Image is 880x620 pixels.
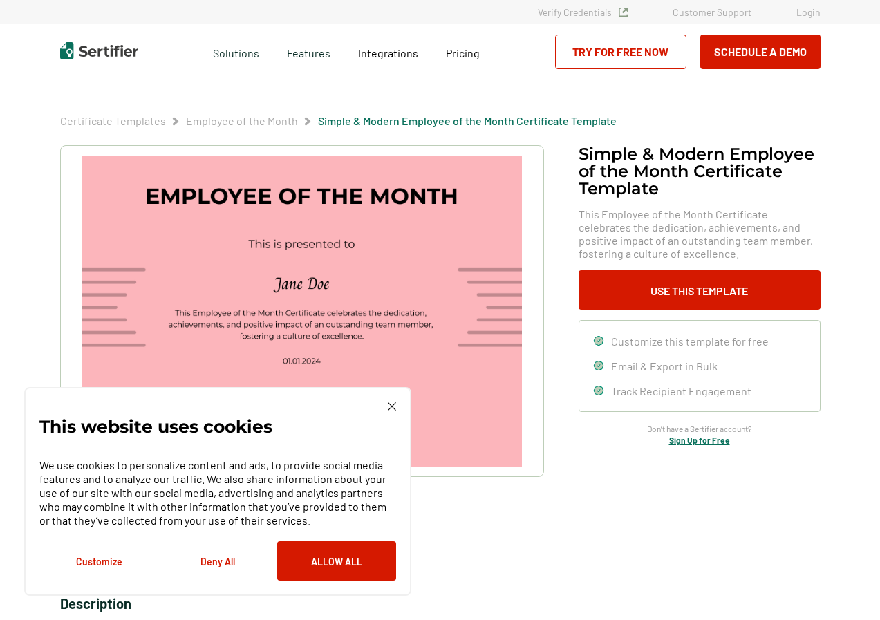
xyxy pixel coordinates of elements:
button: Customize [39,541,158,581]
div: Breadcrumb [60,114,617,128]
img: Cookie Popup Close [388,402,396,411]
button: Allow All [277,541,396,581]
span: Track Recipient Engagement [611,384,751,397]
button: Deny All [158,541,277,581]
span: Certificate Templates [60,114,166,128]
a: Sign Up for Free [669,435,730,445]
a: Try for Free Now [555,35,686,69]
span: Integrations [358,46,418,59]
span: Customize this template for free [611,335,769,348]
a: Simple & Modern Employee of the Month Certificate Template [318,114,617,127]
a: Pricing [446,43,480,60]
a: Customer Support [673,6,751,18]
a: Login [796,6,821,18]
span: Employee of the Month [186,114,298,128]
img: Verified [619,8,628,17]
a: Certificate Templates [60,114,166,127]
h1: Simple & Modern Employee of the Month Certificate Template [579,145,821,197]
span: Don’t have a Sertifier account? [647,422,752,435]
span: Solutions [213,43,259,60]
span: Simple & Modern Employee of the Month Certificate Template [318,114,617,128]
a: Verify Credentials [538,6,628,18]
img: Sertifier | Digital Credentialing Platform [60,42,138,59]
a: Employee of the Month [186,114,298,127]
button: Use This Template [579,270,821,310]
p: This website uses cookies [39,420,272,433]
span: Description [60,595,131,612]
span: Features [287,43,330,60]
span: This Employee of the Month Certificate celebrates the dedication, achievements, and positive impa... [579,207,821,260]
a: Integrations [358,43,418,60]
p: We use cookies to personalize content and ads, to provide social media features and to analyze ou... [39,458,396,527]
img: Simple & Modern Employee of the Month Certificate Template [82,156,521,467]
iframe: Chat Widget [811,554,880,620]
span: Email & Export in Bulk [611,359,718,373]
button: Schedule a Demo [700,35,821,69]
span: Pricing [446,46,480,59]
